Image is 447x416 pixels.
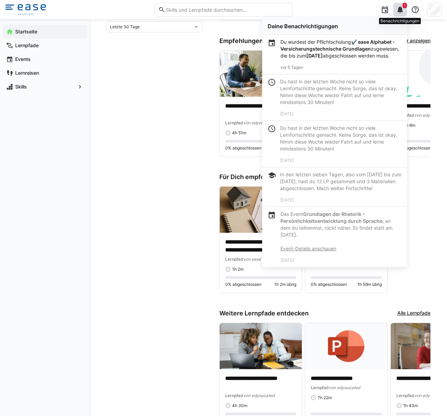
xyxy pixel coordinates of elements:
div: Du hast in der letzten Woche nicht so viele Lernfortschritte gemacht. Keine Sorge, das ist okay. ... [280,125,401,152]
span: von edyoucated [243,393,275,398]
span: von edyoucated [329,385,360,390]
img: image [305,323,387,369]
span: 1 [404,3,406,8]
span: Lernpfad [225,393,243,398]
span: von edyoucated [414,393,446,398]
span: vor 5 Tagen [280,65,303,70]
a: Mehr anzeigen [397,37,430,45]
span: von edyoucated [243,120,275,125]
span: von ease [243,257,261,262]
div: Benachrichtigungen [379,18,421,24]
b: [DATE] [306,53,323,59]
span: 4h 30m [232,403,247,408]
span: 0% abgeschlossen [396,145,433,151]
p: Das Event , an dem du teilnimmst, rückt näher. Es findet statt am [DATE]. [280,211,401,252]
a: Event-Details anschauen [280,246,336,251]
h3: Empfehlungen für [219,37,330,45]
div: Du hast in der letzten Woche nicht so viele Lernfortschritte gemacht. Keine Sorge, das ist okay. ... [280,78,401,106]
span: Lernpfad [311,385,329,390]
span: 7h 22m [318,395,332,401]
span: [DATE] [280,158,294,163]
div: In den letzten sieben Tagen, also vom [DATE] bis zum [DATE], hast du 12 LP gesammelt und 3 Materi... [280,171,401,192]
span: 4h 6m [403,123,415,128]
a: Alle Lernpfade [397,310,430,317]
span: 0% abgeschlossen [225,145,261,151]
span: von edyoucated [414,113,446,118]
span: Lernpfad [225,120,243,125]
span: Lernpfad [396,393,414,398]
img: image [220,51,302,97]
h3: Weitere Lernpfade entdecken [219,310,309,317]
span: 1h 43m [403,403,418,408]
input: Skills und Lernpfade durchsuchen… [165,7,289,13]
span: 0% abgeschlossen [311,282,347,287]
img: image [220,323,302,369]
span: 4h 51m [232,130,246,136]
span: Letzte 30 Tage [110,24,140,30]
span: Lernpfad [225,257,243,262]
span: 1h 2m [232,267,244,272]
span: [DATE] [280,258,294,263]
strong: Grundlagen der Rhetorik – Persönlichkeitsentwicklung durch Sprache [280,211,383,224]
p: Du wurdest der Pflichtschulung zugewiesen, die bis zum abgeschlossen werden muss. [280,39,401,59]
img: image [220,187,302,233]
span: 0% abgeschlossen [225,282,261,287]
span: [DATE] [280,197,294,202]
div: Deine Benachrichtigungen [268,23,401,30]
span: [DATE] [280,111,294,116]
span: 1h 59m übrig [357,282,382,287]
span: 1h 2m übrig [274,282,296,287]
h3: Für Dich empfohlen [219,173,430,181]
